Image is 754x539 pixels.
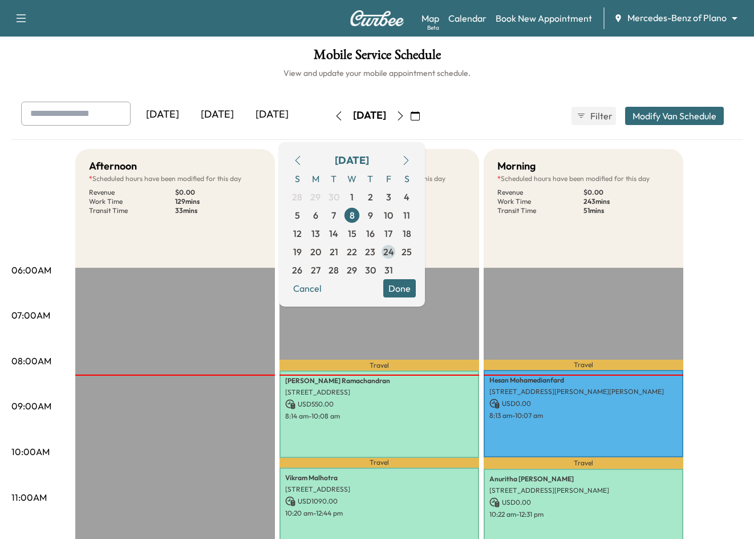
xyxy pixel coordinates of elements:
span: 9 [368,208,373,222]
span: 11 [403,208,410,222]
button: Cancel [288,279,327,297]
span: 14 [329,227,338,240]
p: Transit Time [497,206,583,215]
p: [PERSON_NAME] Ramachandran [285,376,473,385]
span: 2 [368,190,373,204]
span: 6 [313,208,318,222]
span: F [379,170,398,188]
span: 4 [404,190,410,204]
p: [STREET_ADDRESS][PERSON_NAME] [489,486,678,495]
span: 13 [311,227,320,240]
span: 19 [293,245,302,259]
span: 20 [310,245,321,259]
button: Done [383,279,416,297]
p: [STREET_ADDRESS] [285,388,473,397]
p: Transit Time [89,206,175,215]
p: USD 0.00 [489,497,678,508]
p: 10:22 am - 12:31 pm [489,510,678,519]
p: Work Time [89,197,175,206]
p: Travel [279,458,479,467]
p: Scheduled hours have been modified for this day [497,174,670,183]
div: Beta [427,23,439,32]
p: 09:00AM [11,399,51,413]
button: Filter [571,107,616,125]
p: Revenue [89,188,175,197]
span: 25 [402,245,412,259]
p: USD 0.00 [489,399,678,409]
span: 27 [311,263,321,277]
span: W [343,170,361,188]
p: Vikram Malhotra [285,473,473,482]
div: [DATE] [245,102,299,128]
span: 16 [366,227,375,240]
p: [STREET_ADDRESS] [285,485,473,494]
p: 8:14 am - 10:08 am [285,412,473,421]
p: 8:13 am - 10:07 am [489,411,678,420]
span: Mercedes-Benz of Plano [627,11,727,25]
p: USD 550.00 [285,399,473,409]
div: [DATE] [135,102,190,128]
p: Revenue [497,188,583,197]
p: $ 0.00 [583,188,670,197]
span: Filter [590,109,611,123]
a: Calendar [448,11,487,25]
h5: Afternoon [89,158,137,174]
p: $ 0.00 [175,188,261,197]
span: 3 [386,190,391,204]
p: 06:00AM [11,263,51,277]
p: 33 mins [175,206,261,215]
span: T [361,170,379,188]
p: Travel [484,457,683,469]
span: 12 [293,227,302,240]
div: [DATE] [353,108,386,123]
a: Book New Appointment [496,11,592,25]
h1: Mobile Service Schedule [11,48,743,67]
p: 10:20 am - 12:44 pm [285,509,473,518]
span: 28 [329,263,339,277]
span: 26 [292,263,302,277]
span: S [398,170,416,188]
span: 24 [383,245,394,259]
p: Travel [279,360,479,371]
img: Curbee Logo [350,10,404,26]
div: [DATE] [335,152,369,168]
span: 7 [331,208,336,222]
span: 30 [329,190,339,204]
div: [DATE] [190,102,245,128]
p: Scheduled hours have been modified for this day [89,174,261,183]
span: 30 [365,263,376,277]
p: 10:00AM [11,445,50,458]
span: 15 [348,227,356,240]
span: T [325,170,343,188]
span: 28 [292,190,302,204]
span: 21 [330,245,338,259]
p: Work Time [497,197,583,206]
span: 23 [365,245,375,259]
p: Travel [484,360,683,369]
span: 5 [295,208,300,222]
span: 18 [403,227,411,240]
p: [STREET_ADDRESS][PERSON_NAME][PERSON_NAME] [489,387,678,396]
p: 07:00AM [11,308,50,322]
span: 22 [347,245,357,259]
span: M [306,170,325,188]
span: S [288,170,306,188]
span: 29 [310,190,321,204]
span: 1 [350,190,354,204]
p: 11:00AM [11,490,47,504]
p: USD 1090.00 [285,496,473,506]
p: 51 mins [583,206,670,215]
a: MapBeta [421,11,439,25]
p: Anuritha [PERSON_NAME] [489,474,678,484]
h6: View and update your mobile appointment schedule. [11,67,743,79]
span: 17 [384,227,392,240]
p: 243 mins [583,197,670,206]
span: 10 [384,208,393,222]
span: 29 [347,263,357,277]
button: Modify Van Schedule [625,107,724,125]
p: 08:00AM [11,354,51,368]
span: 8 [350,208,355,222]
p: Hesan Mohamedianfard [489,376,678,385]
p: 129 mins [175,197,261,206]
span: 31 [384,263,393,277]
